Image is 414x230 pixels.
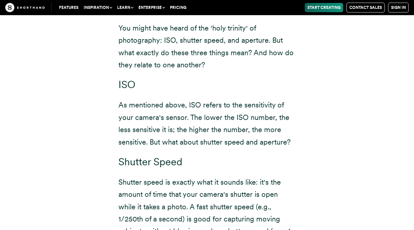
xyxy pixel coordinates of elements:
a: Sign in [388,3,409,12]
a: Start Creating [305,3,343,12]
button: Enterprise [136,3,167,12]
p: You might have heard of the 'holy trinity' of photography: ISO, shutter speed, and aperture. But ... [118,22,296,71]
a: Pricing [167,3,189,12]
img: The Craft [5,3,45,12]
a: Features [56,3,81,12]
h3: Shutter Speed [118,156,296,168]
button: Inspiration [81,3,114,12]
h3: ISO [118,79,296,91]
p: As mentioned above, ISO refers to the sensitivity of your camera's sensor. The lower the ISO numb... [118,99,296,148]
button: Learn [114,3,136,12]
a: Contact Sales [346,3,385,12]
